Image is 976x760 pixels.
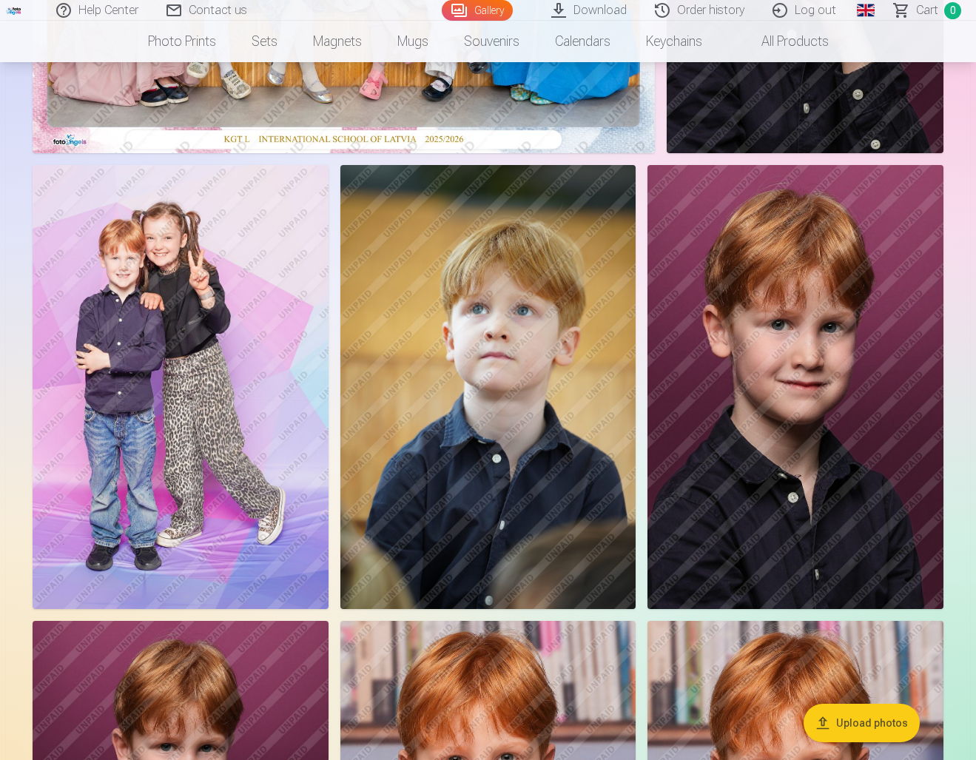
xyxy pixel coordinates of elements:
img: /fa1 [6,6,22,15]
a: Magnets [295,21,380,62]
a: Calendars [537,21,628,62]
button: Upload photos [804,704,920,742]
a: Souvenirs [446,21,537,62]
a: Sets [234,21,295,62]
span: Сart [916,1,938,19]
a: Keychains [628,21,720,62]
a: Mugs [380,21,446,62]
span: 0 [944,2,961,19]
a: Photo prints [130,21,234,62]
a: All products [720,21,847,62]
